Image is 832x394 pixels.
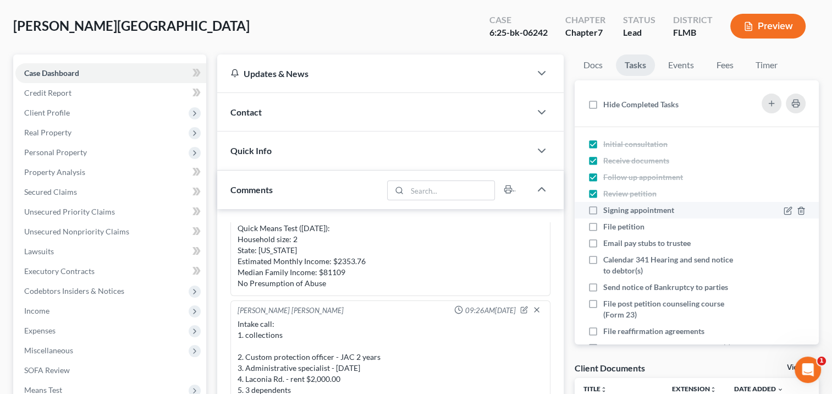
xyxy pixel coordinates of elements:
[489,26,548,39] div: 6:25-bk-06242
[659,54,703,76] a: Events
[565,26,605,39] div: Chapter
[598,27,603,37] span: 7
[603,205,674,215] span: Signing appointment
[15,360,206,380] a: SOFA Review
[230,107,262,117] span: Contact
[230,68,517,79] div: Updates & News
[603,238,691,248] span: Email pay stubs to trustee
[730,14,806,39] button: Preview
[603,222,644,231] span: File petition
[795,357,821,383] iframe: Intercom live chat
[465,305,516,316] span: 09:26AM[DATE]
[15,63,206,83] a: Case Dashboard
[24,187,77,196] span: Secured Claims
[24,286,124,295] span: Codebtors Insiders & Notices
[603,326,704,336] span: File reaffirmation agreements
[15,182,206,202] a: Secured Claims
[603,282,728,292] span: Send notice of Bankruptcy to parties
[565,14,605,26] div: Chapter
[623,14,655,26] div: Status
[603,255,733,275] span: Calendar 341 Hearing and send notice to debtor(s)
[673,14,713,26] div: District
[24,306,49,315] span: Income
[24,365,70,375] span: SOFA Review
[24,167,85,177] span: Property Analysis
[24,68,79,78] span: Case Dashboard
[603,299,724,319] span: File post petition counseling course (Form 23)
[24,108,70,117] span: Client Profile
[787,364,814,371] a: View All
[24,247,54,256] span: Lawsuits
[24,326,56,335] span: Expenses
[15,222,206,242] a: Unsecured Nonpriority Claims
[24,128,71,137] span: Real Property
[603,343,731,352] span: Send Notice of Discharge to debtor(s)
[583,385,607,393] a: Titleunfold_more
[747,54,786,76] a: Timer
[489,14,548,26] div: Case
[707,54,742,76] a: Fees
[15,83,206,103] a: Credit Report
[673,26,713,39] div: FLMB
[603,189,657,198] span: Review petition
[777,386,784,393] i: expand_more
[238,305,344,316] div: [PERSON_NAME] [PERSON_NAME]
[238,223,543,289] div: Quick Means Test ([DATE]): Household size: 2 State: [US_STATE] Estimated Monthly Income: $2353.76...
[24,147,87,157] span: Personal Property
[24,207,115,216] span: Unsecured Priority Claims
[230,184,273,195] span: Comments
[15,261,206,281] a: Executory Contracts
[24,227,129,236] span: Unsecured Nonpriority Claims
[616,54,655,76] a: Tasks
[575,362,645,374] div: Client Documents
[603,156,669,165] span: Receive documents
[15,242,206,261] a: Lawsuits
[603,139,668,149] span: Initial consultation
[623,26,655,39] div: Lead
[24,346,73,355] span: Miscellaneous
[230,145,272,156] span: Quick Info
[575,54,611,76] a: Docs
[600,386,607,393] i: unfold_more
[672,385,717,393] a: Extensionunfold_more
[710,386,717,393] i: unfold_more
[407,181,494,200] input: Search...
[24,266,95,276] span: Executory Contracts
[603,172,683,182] span: Follow up appointment
[603,100,679,109] span: Hide Completed Tasks
[817,357,826,365] span: 1
[734,385,784,393] a: Date Added expand_more
[24,88,71,97] span: Credit Report
[15,162,206,182] a: Property Analysis
[13,18,250,34] span: [PERSON_NAME][GEOGRAPHIC_DATA]
[15,202,206,222] a: Unsecured Priority Claims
